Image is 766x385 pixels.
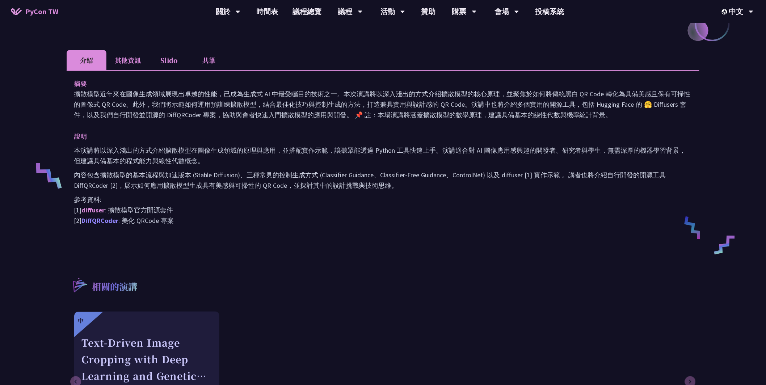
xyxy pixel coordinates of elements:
[106,50,149,70] li: 其他資訊
[149,50,189,70] li: Slido
[78,316,84,325] div: 中
[74,145,692,166] p: 本演講將以深入淺出的方式介紹擴散模型在圖像生成領域的原理與應用，並搭配實作示範，讓聽眾能透過 Python 工具快速上手。演講適合對 AI 圖像應用感興趣的開發者、研究者與學生，無需深厚的機器學...
[722,9,729,14] img: Locale Icon
[74,78,678,89] p: 摘要
[81,216,118,225] a: DiffQRCoder
[92,280,137,295] p: 相關的演講
[4,3,66,21] a: PyCon TW
[74,194,692,226] p: 參考資料: [1] : 擴散模型官方開源套件 [2] : 美化 QRCode 專案
[74,89,692,120] p: 擴散模型近年來在圖像生成領域展現出卓越的性能，已成為生成式 AI 中最受矚目的技術之一。本次演講將以深入淺出的方式介紹擴散模型的核心原理，並聚焦於如何將傳統黑白 QR Code 轉化為具備美感且...
[11,8,22,15] img: Home icon of PyCon TW 2025
[81,206,105,214] a: diffuser
[189,50,229,70] li: 共筆
[62,267,97,302] img: r3.8d01567.svg
[81,334,212,384] div: Text-Driven Image Cropping with Deep Learning and Genetic Algorithm
[74,170,692,191] p: 內容包含擴散模型的基本流程與加速版本 (Stable Diffusion)、三種常見的控制生成方式 (Classifier Guidance、Classifier-Free Guidance、C...
[25,6,58,17] span: PyCon TW
[67,50,106,70] li: 介紹
[74,131,678,141] p: 說明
